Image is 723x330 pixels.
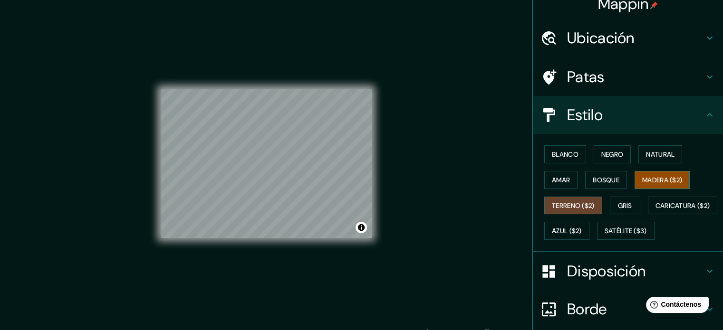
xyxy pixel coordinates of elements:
button: Amar [544,171,578,189]
div: Estilo [533,96,723,134]
font: Madera ($2) [642,176,682,184]
font: Borde [567,299,607,319]
button: Azul ($2) [544,222,589,240]
div: Ubicación [533,19,723,57]
button: Natural [638,145,682,163]
iframe: Lanzador de widgets de ayuda [638,293,713,320]
font: Blanco [552,150,578,159]
font: Disposición [567,261,646,281]
font: Negro [601,150,624,159]
font: Natural [646,150,675,159]
button: Terreno ($2) [544,197,602,215]
button: Blanco [544,145,586,163]
button: Gris [610,197,640,215]
button: Negro [594,145,631,163]
font: Ubicación [567,28,635,48]
canvas: Mapa [161,89,372,238]
button: Bosque [585,171,627,189]
font: Patas [567,67,605,87]
div: Borde [533,290,723,328]
font: Gris [618,201,632,210]
font: Terreno ($2) [552,201,595,210]
button: Caricatura ($2) [648,197,718,215]
div: Disposición [533,252,723,290]
font: Satélite ($3) [605,227,647,236]
img: pin-icon.png [650,1,658,9]
div: Patas [533,58,723,96]
button: Activar o desactivar atribución [356,222,367,233]
font: Azul ($2) [552,227,582,236]
button: Satélite ($3) [597,222,655,240]
font: Bosque [593,176,619,184]
font: Estilo [567,105,603,125]
button: Madera ($2) [635,171,690,189]
font: Caricatura ($2) [656,201,710,210]
font: Amar [552,176,570,184]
